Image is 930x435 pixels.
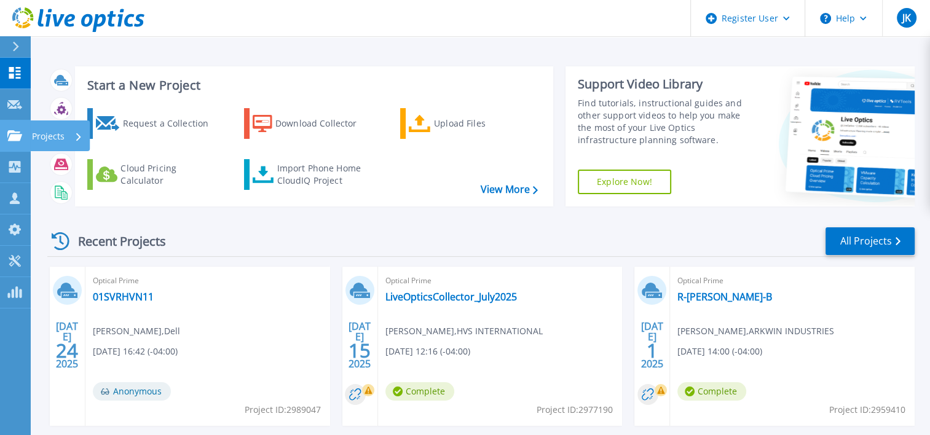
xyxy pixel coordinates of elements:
a: R-[PERSON_NAME]-B [677,291,772,303]
div: [DATE] 2025 [348,323,371,367]
div: Cloud Pricing Calculator [120,162,219,187]
span: Project ID: 2977190 [537,403,613,417]
h3: Start a New Project [87,79,537,92]
a: View More [481,184,538,195]
span: [PERSON_NAME] , ARKWIN INDUSTRIES [677,324,834,338]
div: Import Phone Home CloudIQ Project [277,162,372,187]
span: [PERSON_NAME] , HVS INTERNATIONAL [385,324,543,338]
span: 24 [56,345,78,356]
div: Support Video Library [578,76,753,92]
div: [DATE] 2025 [640,323,664,367]
span: JK [902,13,910,23]
a: Download Collector [244,108,381,139]
span: Complete [385,382,454,401]
div: Download Collector [275,111,374,136]
div: [DATE] 2025 [55,323,79,367]
span: Project ID: 2989047 [245,403,321,417]
span: Complete [677,382,746,401]
span: [DATE] 16:42 (-04:00) [93,345,178,358]
a: All Projects [826,227,915,255]
span: [PERSON_NAME] , Dell [93,324,180,338]
div: Upload Files [434,111,532,136]
span: 15 [349,345,371,356]
div: Request a Collection [122,111,221,136]
span: Project ID: 2959410 [829,403,905,417]
span: Optical Prime [385,274,615,288]
span: [DATE] 14:00 (-04:00) [677,345,762,358]
span: [DATE] 12:16 (-04:00) [385,345,470,358]
span: Anonymous [93,382,171,401]
div: Find tutorials, instructional guides and other support videos to help you make the most of your L... [578,97,753,146]
a: Request a Collection [87,108,224,139]
span: 1 [647,345,658,356]
a: Upload Files [400,108,537,139]
p: Projects [32,120,65,152]
span: Optical Prime [677,274,907,288]
a: 01SVRHVN11 [93,291,154,303]
a: LiveOpticsCollector_July2025 [385,291,517,303]
a: Explore Now! [578,170,671,194]
span: Optical Prime [93,274,323,288]
div: Recent Projects [47,226,183,256]
a: Cloud Pricing Calculator [87,159,224,190]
